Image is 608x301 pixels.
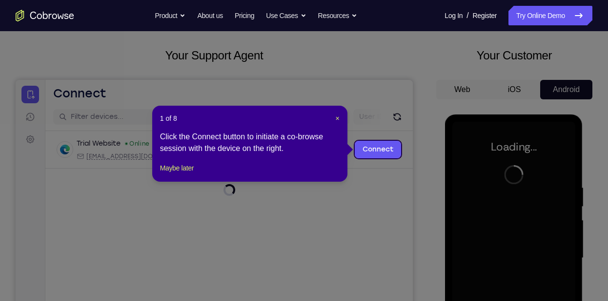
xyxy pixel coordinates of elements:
[38,6,91,21] h1: Connect
[344,32,368,42] label: User ID
[55,32,178,42] input: Filter devices...
[266,6,306,25] button: Use Cases
[235,6,254,25] a: Pricing
[336,113,340,123] button: Close Tour
[110,63,112,65] div: New devices found.
[61,59,105,69] div: Trial Website
[318,6,358,25] button: Resources
[61,73,176,80] div: Email
[191,73,242,80] span: Cobrowse demo
[6,6,23,23] a: Connect
[71,73,176,80] span: web@example.com
[297,32,314,42] label: Email
[109,60,134,68] div: Online
[6,28,23,46] a: Sessions
[194,32,224,42] label: demo_id
[247,73,273,80] span: +11 more
[466,10,468,21] span: /
[197,6,223,25] a: About us
[160,131,340,154] div: Click the Connect button to initiate a co-browse session with the device on the right.
[155,6,186,25] button: Product
[445,6,463,25] a: Log In
[374,29,389,45] button: Refresh
[160,162,194,174] button: Maybe later
[336,114,340,122] span: ×
[339,61,385,78] a: Connect
[508,6,592,25] a: Try Online Demo
[473,6,497,25] a: Register
[182,73,242,80] div: App
[160,113,177,123] span: 1 of 8
[16,10,74,21] a: Go to the home page
[6,51,23,68] a: Settings
[30,51,397,89] div: Open device details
